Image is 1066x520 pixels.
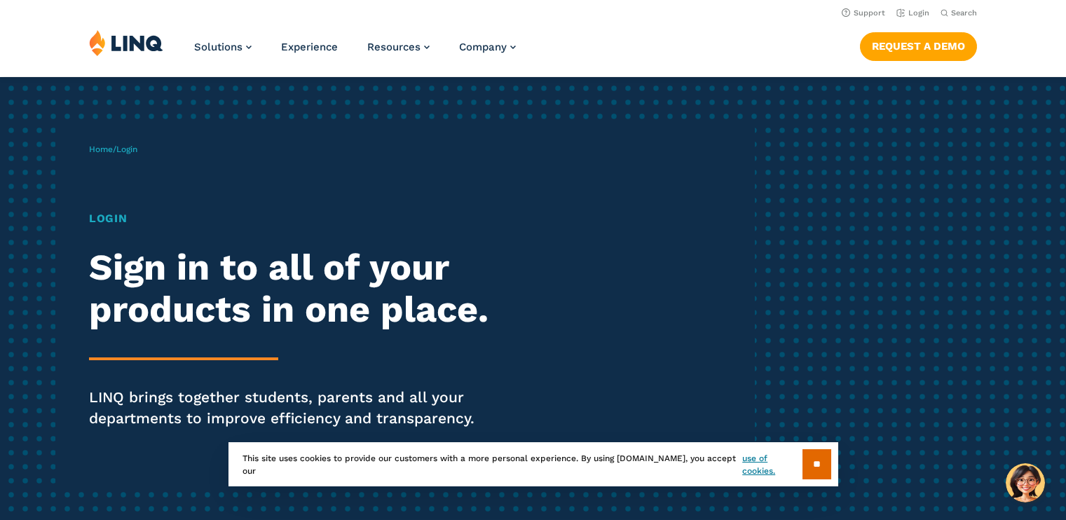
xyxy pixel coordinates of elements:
a: Login [896,8,929,18]
a: Company [459,41,516,53]
div: This site uses cookies to provide our customers with a more personal experience. By using [DOMAIN... [228,442,838,486]
a: Home [89,144,113,154]
button: Open Search Bar [941,8,977,18]
h1: Login [89,210,500,227]
a: use of cookies. [742,452,802,477]
span: Login [116,144,137,154]
span: Search [951,8,977,18]
span: Solutions [194,41,242,53]
p: LINQ brings together students, parents and all your departments to improve efficiency and transpa... [89,387,500,429]
a: Support [842,8,885,18]
button: Hello, have a question? Let’s chat. [1006,463,1045,502]
a: Experience [281,41,338,53]
a: Request a Demo [860,32,977,60]
img: LINQ | K‑12 Software [89,29,163,56]
span: Company [459,41,507,53]
span: / [89,144,137,154]
span: Resources [367,41,421,53]
nav: Primary Navigation [194,29,516,76]
nav: Button Navigation [860,29,977,60]
a: Solutions [194,41,252,53]
h2: Sign in to all of your products in one place. [89,247,500,331]
a: Resources [367,41,430,53]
